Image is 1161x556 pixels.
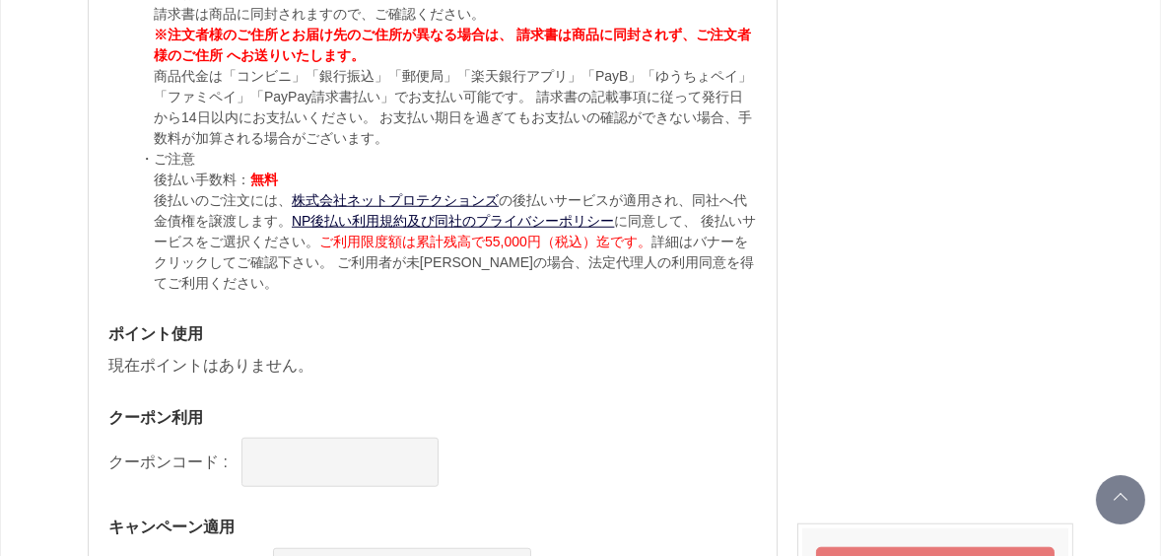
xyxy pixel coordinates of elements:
a: 株式会社ネットプロテクションズ [292,192,499,208]
h3: ポイント使用 [108,323,757,344]
span: 無料 [250,172,278,187]
a: NP後払い利用規約及び同社のプライバシーポリシー [292,213,614,229]
h3: キャンペーン適用 [108,517,757,537]
label: クーポンコード : [108,453,228,470]
p: 後払い手数料： 後払いのご注文には、 の後払いサービスが適用され、同社へ代金債権を譲渡します。 に同意して、 後払いサービスをご選択ください。 詳細はバナーをクリックしてご確認下さい。 ご利用者... [154,170,757,294]
span: ご利用限度額は累計残高で55,000円（税込）迄です。 [319,234,651,249]
p: 請求書は商品に同封されますので、ご確認ください。 [154,4,757,25]
h3: クーポン利用 [108,407,757,428]
span: ※注文者様のご住所とお届け先のご住所が異なる場合は、 請求書は商品に同封されず、ご注文者様のご住所 へお送りいたします。 [154,27,751,63]
p: 現在ポイントはありません。 [108,354,757,378]
p: 商品代金は「コンビニ」「銀行振込」「郵便局」「楽天銀行アプリ」「PayB」「ゆうちょペイ」「ファミペイ」「PayPay請求書払い」でお支払い可能です。 請求書の記載事項に従って発行日から14日以... [154,66,757,149]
